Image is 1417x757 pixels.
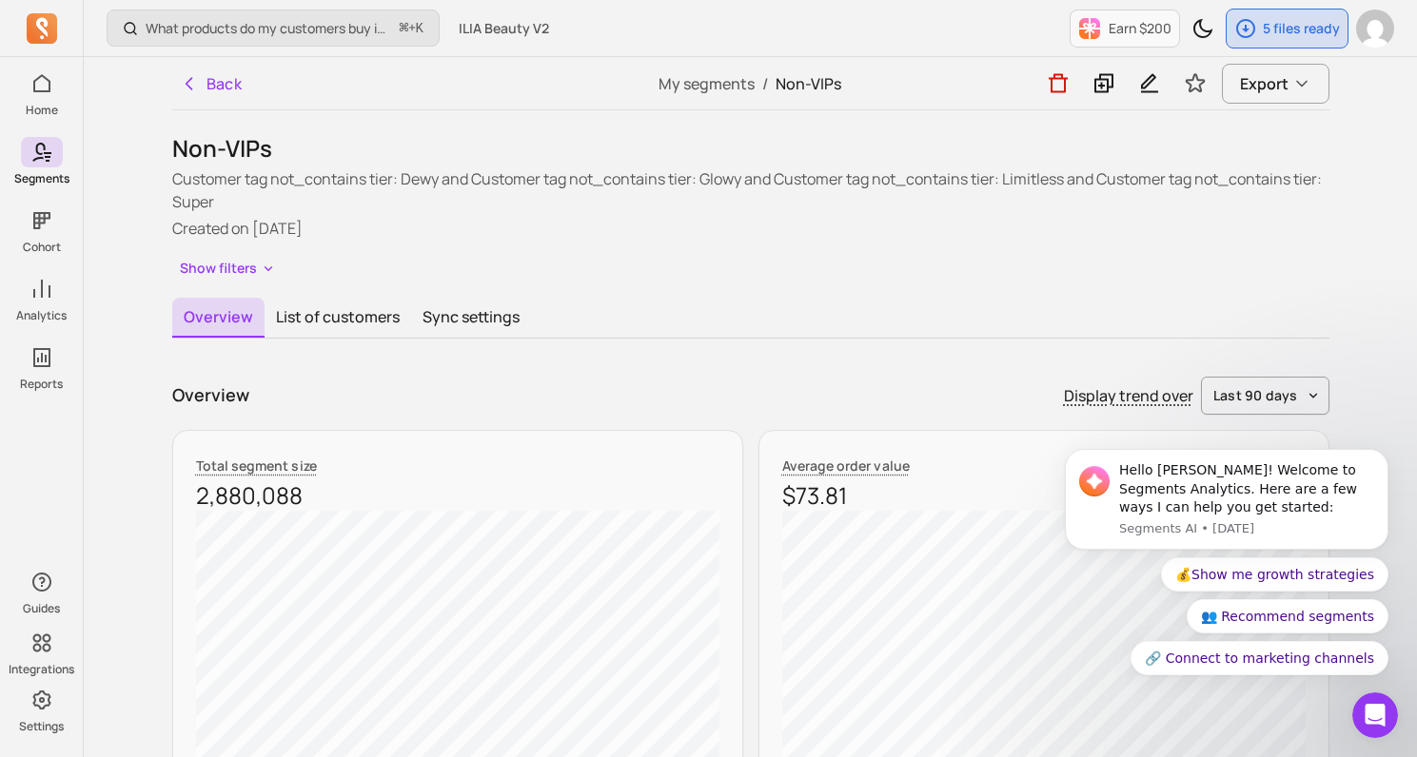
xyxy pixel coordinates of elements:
[14,171,69,186] p: Segments
[782,456,910,475] span: Average order value
[26,103,58,118] p: Home
[172,133,1329,164] h1: Non-VIPs
[1240,72,1289,95] span: Export
[9,662,74,677] p: Integrations
[21,563,63,620] button: Guides
[447,11,561,46] button: ILIA Beauty V2
[172,255,284,282] button: Show filters
[1356,10,1394,48] img: avatar
[196,480,719,511] p: 2,880,088
[19,719,64,734] p: Settings
[1036,302,1417,706] iframe: Intercom notifications message
[265,298,411,336] button: List of customers
[172,382,249,408] p: Overview
[172,65,250,103] button: Back
[1263,19,1340,38] p: 5 files ready
[659,73,755,94] a: My segments
[16,308,67,323] p: Analytics
[1226,9,1348,49] button: 5 files ready
[1109,19,1171,38] p: Earn $200
[755,73,776,94] span: /
[1352,692,1398,738] iframe: Intercom live chat
[146,19,392,38] p: What products do my customers buy in the same order?
[20,377,63,392] p: Reports
[107,10,440,47] button: What products do my customers buy in the same order?⌘+K
[459,19,549,38] span: ILIA Beauty V2
[196,456,317,475] span: Total segment size
[400,18,423,38] span: +
[1222,64,1329,104] button: Export
[1184,10,1222,48] button: Toggle dark mode
[172,298,265,338] button: Overview
[23,240,61,255] p: Cohort
[1070,10,1180,48] button: Earn $200
[172,217,1329,240] p: Created on [DATE]
[23,601,60,616] p: Guides
[399,17,409,41] kbd: ⌘
[782,480,1306,511] p: $73.81
[411,298,531,336] button: Sync settings
[1176,65,1214,103] button: Toggle favorite
[172,167,1329,213] p: Customer tag not_contains tier: Dewy and Customer tag not_contains tier: Glowy and Customer tag n...
[776,73,841,94] span: Non-VIPs
[416,21,423,36] kbd: K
